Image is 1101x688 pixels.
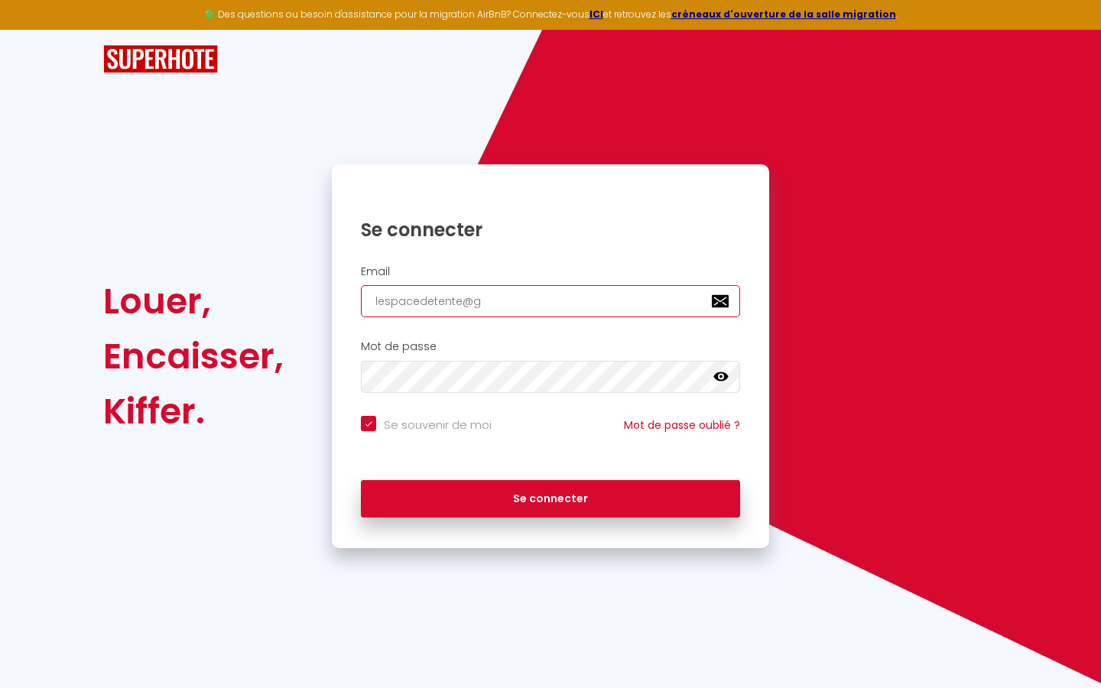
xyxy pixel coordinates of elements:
[361,285,740,317] input: Ton Email
[12,6,58,52] button: Ouvrir le widget de chat LiveChat
[103,274,284,329] div: Louer,
[361,480,740,518] button: Se connecter
[361,265,740,278] h2: Email
[589,8,603,21] a: ICI
[624,417,740,433] a: Mot de passe oublié ?
[361,218,740,242] h1: Se connecter
[671,8,896,21] a: créneaux d'ouverture de la salle migration
[103,384,284,439] div: Kiffer.
[361,340,740,353] h2: Mot de passe
[103,45,218,73] img: SuperHote logo
[103,329,284,384] div: Encaisser,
